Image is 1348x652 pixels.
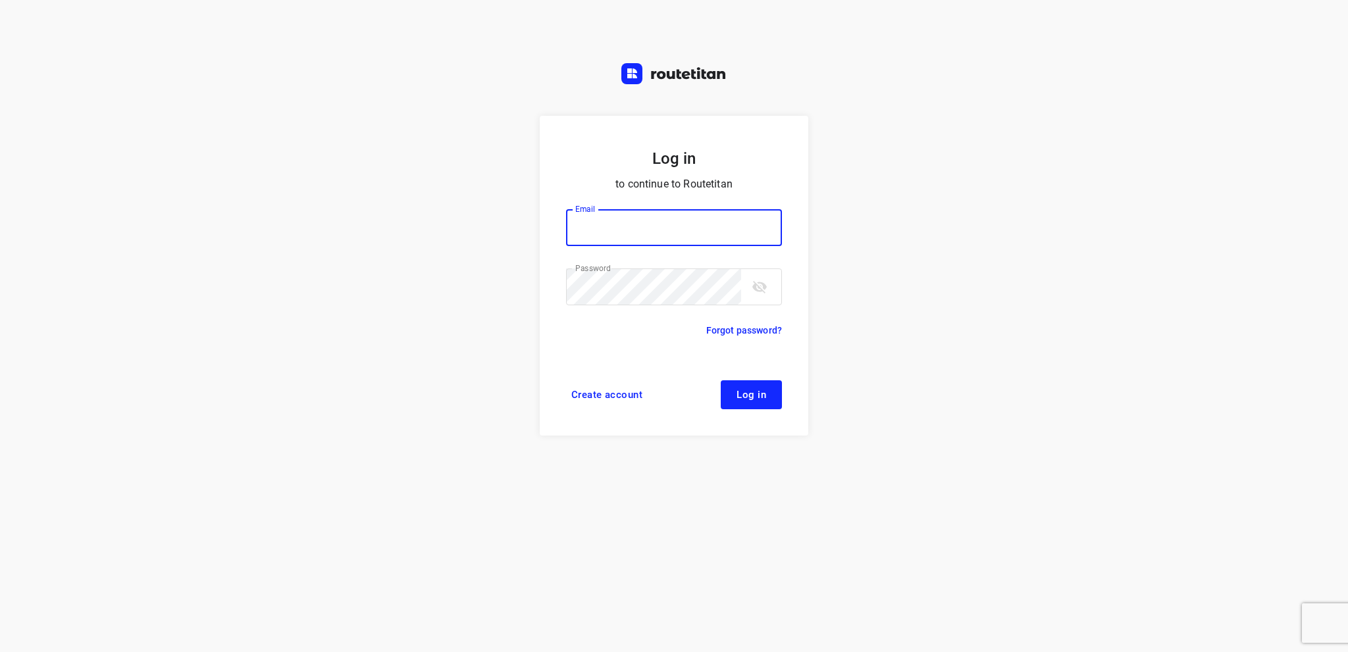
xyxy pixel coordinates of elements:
[571,389,642,400] span: Create account
[721,380,782,409] button: Log in
[621,63,727,84] img: Routetitan
[737,389,766,400] span: Log in
[746,274,773,300] button: toggle password visibility
[566,380,648,409] a: Create account
[566,175,782,193] p: to continue to Routetitan
[621,63,727,88] a: Routetitan
[566,147,782,170] h5: Log in
[706,322,782,338] a: Forgot password?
